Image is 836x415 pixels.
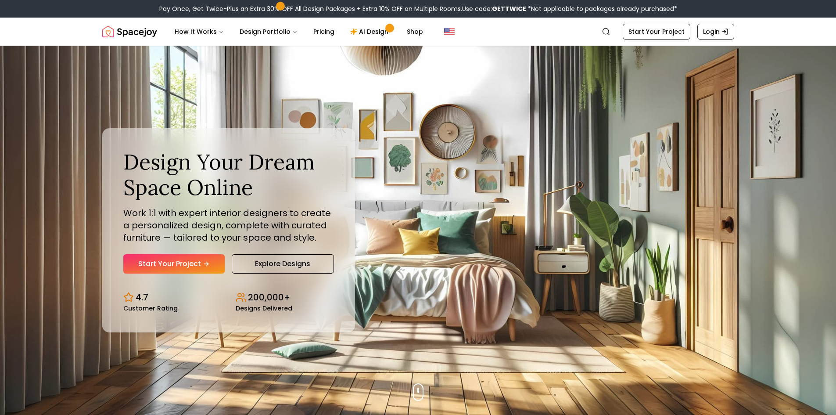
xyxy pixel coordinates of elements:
a: Explore Designs [232,254,334,274]
p: Work 1:1 with expert interior designers to create a personalized design, complete with curated fu... [123,207,334,244]
small: Designs Delivered [236,305,292,311]
a: Start Your Project [623,24,690,40]
img: Spacejoy Logo [102,23,157,40]
a: Pricing [306,23,341,40]
span: *Not applicable to packages already purchased* [526,4,677,13]
a: Shop [400,23,430,40]
b: GETTWICE [492,4,526,13]
p: 4.7 [136,291,148,303]
nav: Global [102,18,734,46]
small: Customer Rating [123,305,178,311]
h1: Design Your Dream Space Online [123,149,334,200]
div: Pay Once, Get Twice-Plus an Extra 30% OFF All Design Packages + Extra 10% OFF on Multiple Rooms. [159,4,677,13]
a: Login [697,24,734,40]
p: 200,000+ [248,291,290,303]
nav: Main [168,23,430,40]
a: Start Your Project [123,254,225,274]
button: Design Portfolio [233,23,305,40]
a: AI Design [343,23,398,40]
div: Design stats [123,284,334,311]
img: United States [444,26,455,37]
span: Use code: [462,4,526,13]
button: How It Works [168,23,231,40]
a: Spacejoy [102,23,157,40]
